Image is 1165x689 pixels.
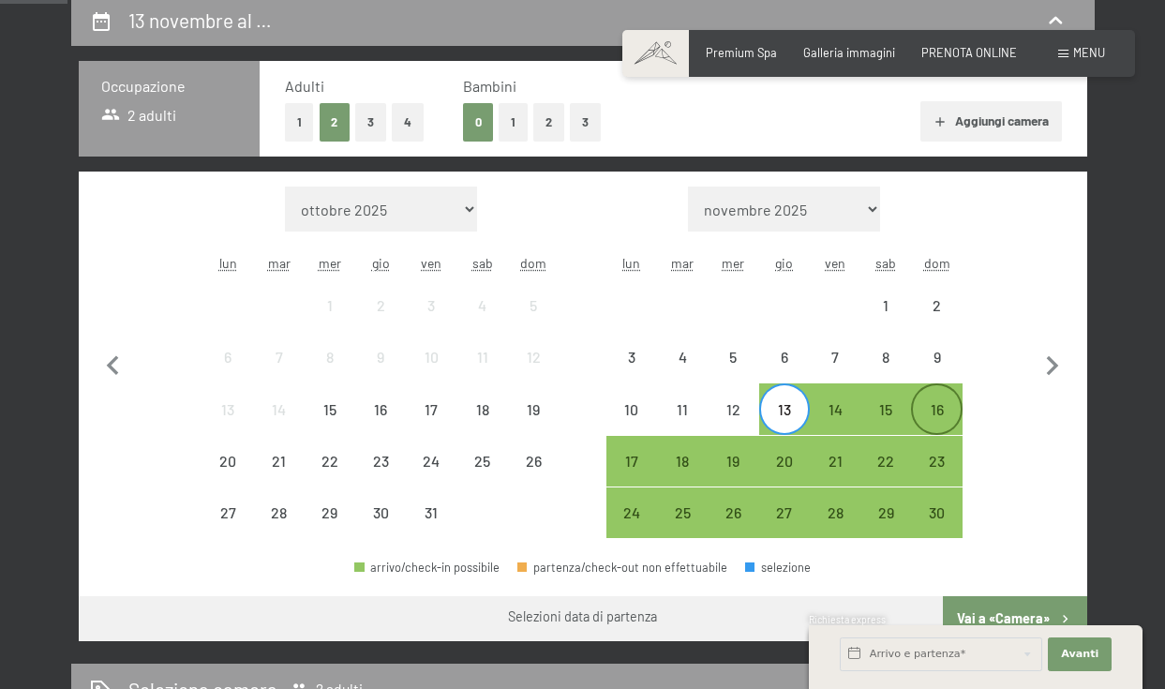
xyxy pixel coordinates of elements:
[355,436,406,487] div: partenza/check-out non effettuabile
[860,383,911,434] div: Sat Nov 15 2025
[812,350,859,397] div: 7
[202,487,253,538] div: Mon Oct 27 2025
[204,454,251,501] div: 20
[457,383,508,434] div: partenza/check-out non effettuabile
[520,255,546,271] abbr: domenica
[809,614,886,625] span: Richiesta express
[508,383,559,434] div: partenza/check-out non effettuabile
[508,607,657,626] div: Selezioni data di partenza
[659,402,706,449] div: 11
[457,436,508,487] div: partenza/check-out non effettuabile
[810,383,860,434] div: Fri Nov 14 2025
[254,332,305,382] div: Tue Oct 07 2025
[408,505,455,552] div: 31
[709,402,756,449] div: 12
[860,332,911,382] div: partenza/check-out non effettuabile
[860,332,911,382] div: Sat Nov 08 2025
[913,402,960,449] div: 16
[254,487,305,538] div: partenza/check-out non effettuabile
[759,487,810,538] div: Thu Nov 27 2025
[510,402,557,449] div: 19
[463,77,516,95] span: Bambini
[357,298,404,345] div: 2
[533,103,564,142] button: 2
[761,402,808,449] div: 13
[860,487,911,538] div: Sat Nov 29 2025
[810,436,860,487] div: partenza/check-out possibile
[911,383,962,434] div: Sun Nov 16 2025
[256,402,303,449] div: 14
[911,436,962,487] div: Sun Nov 23 2025
[608,505,655,552] div: 24
[622,255,640,271] abbr: lunedì
[306,350,353,397] div: 8
[357,505,404,552] div: 30
[256,505,303,552] div: 28
[860,487,911,538] div: partenza/check-out possibile
[508,332,559,382] div: Sun Oct 12 2025
[204,350,251,397] div: 6
[254,487,305,538] div: Tue Oct 28 2025
[657,383,708,434] div: partenza/check-out non effettuabile
[761,454,808,501] div: 20
[355,332,406,382] div: Thu Oct 09 2025
[911,436,962,487] div: partenza/check-out possibile
[745,562,811,574] div: selezione
[459,454,506,501] div: 25
[659,454,706,501] div: 18
[722,255,744,271] abbr: mercoledì
[285,103,314,142] button: 1
[517,562,727,574] div: partenza/check-out non effettuabile
[862,402,909,449] div: 15
[320,103,351,142] button: 2
[305,487,355,538] div: Wed Oct 29 2025
[355,332,406,382] div: partenza/check-out non effettuabile
[860,436,911,487] div: partenza/check-out possibile
[657,487,708,538] div: Tue Nov 25 2025
[305,487,355,538] div: partenza/check-out non effettuabile
[357,454,404,501] div: 23
[812,505,859,552] div: 28
[305,436,355,487] div: partenza/check-out non effettuabile
[803,45,895,60] a: Galleria immagini
[254,436,305,487] div: Tue Oct 21 2025
[457,436,508,487] div: Sat Oct 25 2025
[913,505,960,552] div: 30
[508,332,559,382] div: partenza/check-out non effettuabile
[101,105,177,126] span: 2 adulti
[759,332,810,382] div: Thu Nov 06 2025
[911,383,962,434] div: partenza/check-out possibile
[355,487,406,538] div: Thu Oct 30 2025
[659,350,706,397] div: 4
[911,280,962,331] div: Sun Nov 02 2025
[508,280,559,331] div: Sun Oct 05 2025
[708,436,758,487] div: Wed Nov 19 2025
[254,332,305,382] div: partenza/check-out non effettuabile
[355,436,406,487] div: Thu Oct 23 2025
[921,45,1017,60] span: PRENOTA ONLINE
[254,383,305,434] div: partenza/check-out non effettuabile
[202,332,253,382] div: Mon Oct 06 2025
[657,383,708,434] div: Tue Nov 11 2025
[128,8,272,32] h2: 13 novembre al …
[1061,647,1098,662] span: Avanti
[305,280,355,331] div: Wed Oct 01 2025
[510,454,557,501] div: 26
[508,436,559,487] div: Sun Oct 26 2025
[812,454,859,501] div: 21
[860,383,911,434] div: partenza/check-out possibile
[709,454,756,501] div: 19
[305,383,355,434] div: partenza/check-out non effettuabile
[759,383,810,434] div: Thu Nov 13 2025
[406,332,456,382] div: partenza/check-out non effettuabile
[355,280,406,331] div: Thu Oct 02 2025
[812,402,859,449] div: 14
[457,280,508,331] div: Sat Oct 04 2025
[708,436,758,487] div: partenza/check-out possibile
[355,487,406,538] div: partenza/check-out non effettuabile
[759,332,810,382] div: partenza/check-out non effettuabile
[319,255,341,271] abbr: mercoledì
[463,103,494,142] button: 0
[708,383,758,434] div: partenza/check-out non effettuabile
[608,454,655,501] div: 17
